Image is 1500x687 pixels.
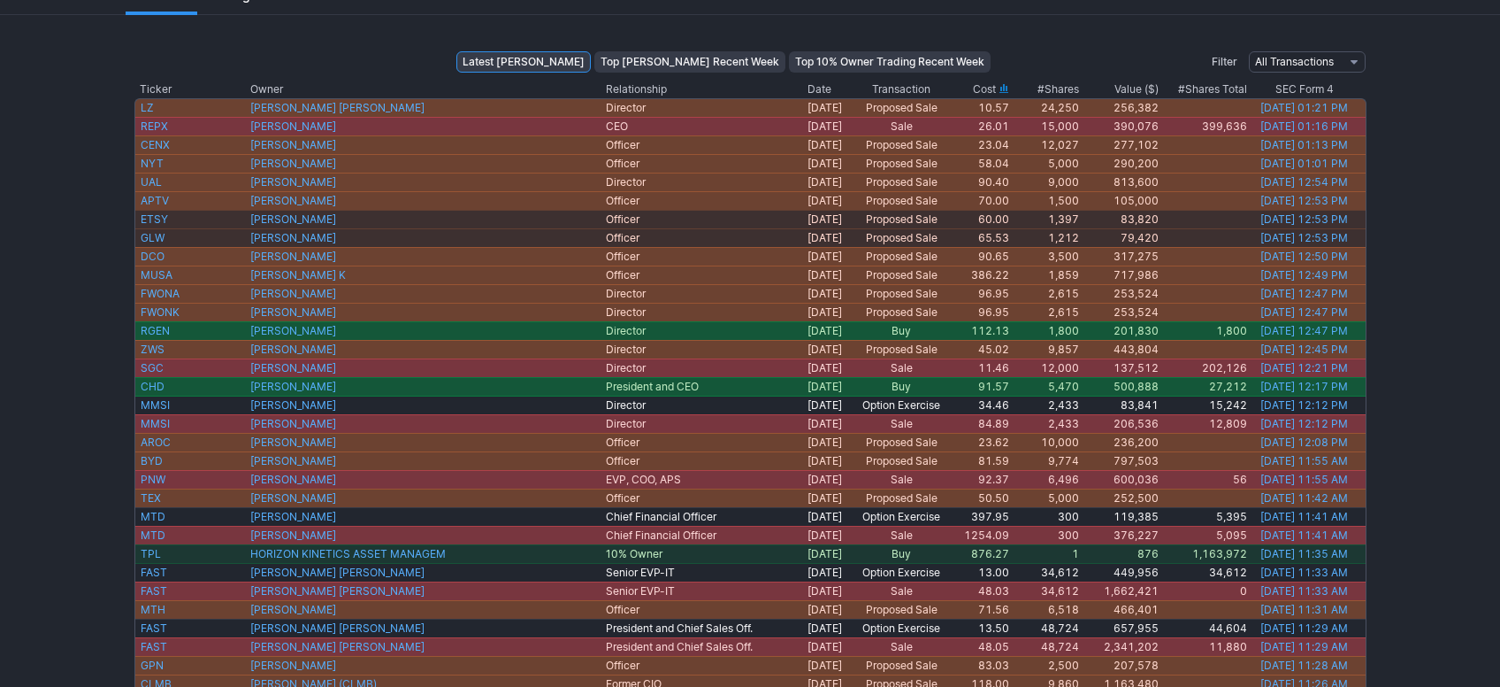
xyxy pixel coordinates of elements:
[1010,303,1081,321] td: 2,615
[141,398,170,412] a: MMSI
[807,470,852,489] td: [DATE]
[952,98,1010,117] td: 10.57
[952,228,1010,247] td: 65.53
[250,287,336,300] a: [PERSON_NAME]
[952,526,1010,544] td: 1254.09
[1010,359,1081,377] td: 12,000
[952,600,1010,619] td: 71.56
[1010,600,1081,619] td: 6,518
[807,619,852,637] td: [DATE]
[952,489,1010,507] td: 50.50
[807,173,852,191] td: [DATE]
[250,231,336,244] a: [PERSON_NAME]
[605,340,807,359] td: Director
[134,81,250,98] th: Ticker
[952,154,1010,173] td: 58.04
[1080,284,1159,303] td: 253,524
[852,135,951,154] td: Proposed Sale
[1010,396,1081,414] td: 2,433
[141,640,167,653] a: FAST
[1260,398,1348,412] a: [DATE] 12:12 PM
[250,250,336,263] a: [PERSON_NAME]
[1159,544,1248,563] td: 1,163,972
[852,321,951,340] td: Buy
[141,175,162,189] a: UAL
[1080,470,1159,489] td: 600,036
[852,210,951,228] td: Proposed Sale
[456,51,591,73] a: Latest [PERSON_NAME]
[605,600,807,619] td: Officer
[1010,563,1081,582] td: 34,612
[1159,377,1248,396] td: 27,212
[807,284,852,303] td: [DATE]
[952,359,1010,377] td: 11.46
[1080,489,1159,507] td: 252,500
[1260,436,1348,449] a: [DATE] 12:08 PM
[141,250,165,263] a: DCO
[952,321,1010,340] td: 112.13
[1260,584,1348,598] a: [DATE] 11:33 AM
[1010,414,1081,433] td: 2,433
[952,619,1010,637] td: 13.50
[1248,81,1366,98] th: SEC Form 4
[1080,563,1159,582] td: 449,956
[1159,582,1248,600] td: 0
[1010,81,1081,98] th: #Shares
[1010,582,1081,600] td: 34,612
[1159,414,1248,433] td: 12,809
[807,526,852,544] td: [DATE]
[807,191,852,210] td: [DATE]
[1212,55,1246,68] span: Filter
[1260,529,1348,542] a: [DATE] 11:41 AM
[605,284,807,303] td: Director
[852,600,951,619] td: Proposed Sale
[250,324,336,337] a: [PERSON_NAME]
[1010,228,1081,247] td: 1,212
[594,51,785,73] a: Top [PERSON_NAME] Recent Week
[605,396,807,414] td: Director
[141,621,167,635] a: FAST
[250,436,336,449] a: [PERSON_NAME]
[1260,231,1348,244] a: [DATE] 12:53 PM
[852,191,951,210] td: Proposed Sale
[1080,396,1159,414] td: 83,841
[1159,359,1248,377] td: 202,126
[852,81,951,98] th: Transaction
[250,212,336,226] a: [PERSON_NAME]
[250,138,336,151] a: [PERSON_NAME]
[1260,510,1348,523] a: [DATE] 11:41 AM
[141,473,165,486] a: PNW
[250,566,425,579] a: [PERSON_NAME] [PERSON_NAME]
[852,117,951,135] td: Sale
[605,637,807,656] td: President and Chief Sales Off.
[852,284,951,303] td: Proposed Sale
[141,305,180,319] a: FWONK
[250,621,425,635] a: [PERSON_NAME] [PERSON_NAME]
[807,563,852,582] td: [DATE]
[1260,640,1348,653] a: [DATE] 11:29 AM
[141,436,171,449] a: AROC
[1260,250,1348,263] a: [DATE] 12:50 PM
[1260,101,1348,114] a: [DATE] 01:21 PM
[1080,414,1159,433] td: 206,536
[141,268,172,282] a: MUSA
[141,231,165,244] a: GLW
[952,191,1010,210] td: 70.00
[1260,603,1348,616] a: [DATE] 11:31 AM
[1010,433,1081,452] td: 10,000
[952,582,1010,600] td: 48.03
[1260,361,1348,374] a: [DATE] 12:21 PM
[789,51,991,73] a: Top 10% Owner Trading Recent Week
[605,81,807,98] th: Relationship
[250,529,336,542] a: [PERSON_NAME]
[807,81,852,98] th: Date
[1260,157,1348,170] a: [DATE] 01:01 PM
[141,603,165,616] a: MTH
[1260,120,1348,133] a: [DATE] 01:16 PM
[852,414,951,433] td: Sale
[605,135,807,154] td: Officer
[250,157,336,170] a: [PERSON_NAME]
[1010,98,1081,117] td: 24,250
[1159,396,1248,414] td: 15,242
[807,396,852,414] td: [DATE]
